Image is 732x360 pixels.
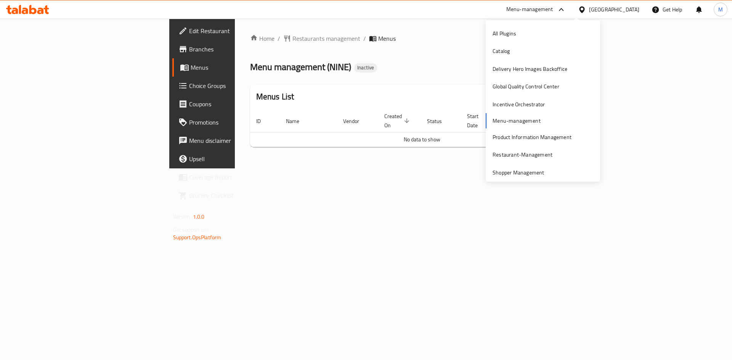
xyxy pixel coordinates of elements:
span: Restaurants management [292,34,360,43]
span: ID [256,117,271,126]
span: Vendor [343,117,369,126]
span: Edit Restaurant [189,26,286,35]
span: Name [286,117,309,126]
span: Menus [191,63,286,72]
a: Choice Groups [172,77,292,95]
div: Delivery Hero Images Backoffice [493,65,567,73]
a: Coupons [172,95,292,113]
span: Coverage Report [189,173,286,182]
a: Menu disclaimer [172,131,292,150]
a: Coverage Report [172,168,292,186]
li: / [363,34,366,43]
span: Inactive [354,64,377,71]
span: Menus [378,34,396,43]
span: Start Date [467,112,488,130]
a: Menus [172,58,292,77]
a: Restaurants management [283,34,360,43]
span: Status [427,117,452,126]
div: Inactive [354,63,377,72]
div: Restaurant-Management [493,150,552,159]
a: Upsell [172,150,292,168]
span: No data to show [404,134,440,144]
div: Global Quality Control Center [493,82,559,91]
div: [GEOGRAPHIC_DATA] [589,5,639,14]
span: Choice Groups [189,81,286,90]
div: Catalog [493,47,510,55]
span: Grocery Checklist [189,191,286,200]
span: Branches [189,45,286,54]
div: Shopper Management [493,168,544,177]
span: M [718,5,723,14]
span: Created On [384,112,412,130]
table: enhanced table [250,109,594,147]
a: Edit Restaurant [172,22,292,40]
span: 1.0.0 [193,212,205,222]
span: Get support on: [173,225,208,235]
a: Branches [172,40,292,58]
span: Menu management ( NINE ) [250,58,351,75]
span: Upsell [189,154,286,163]
div: Product Information Management [493,133,571,141]
div: Menu-management [506,5,553,14]
div: Incentive Orchestrator [493,100,545,109]
span: Coupons [189,99,286,109]
h2: Menus List [256,91,294,102]
span: Promotions [189,118,286,127]
span: Version: [173,212,192,222]
nav: breadcrumb [250,34,548,43]
a: Promotions [172,113,292,131]
a: Grocery Checklist [172,186,292,205]
div: All Plugins [493,29,516,38]
a: Support.OpsPlatform [173,232,222,242]
span: Menu disclaimer [189,136,286,145]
